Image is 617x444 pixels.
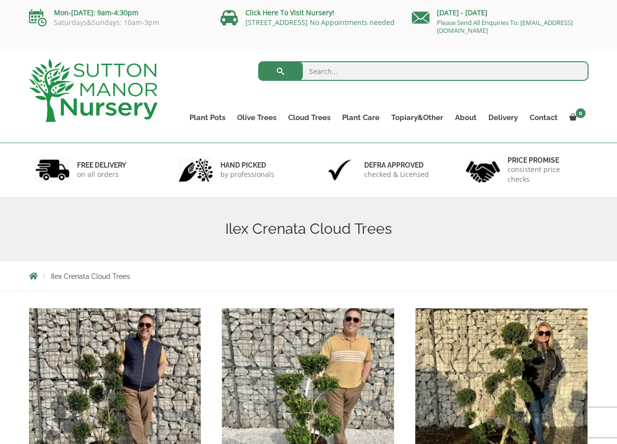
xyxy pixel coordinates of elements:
span: Ilex Crenata Cloud Trees [51,272,130,280]
p: by professionals [220,170,274,179]
a: Contact [524,111,563,124]
a: Click Here To Visit Nursery! [245,8,334,17]
a: [STREET_ADDRESS] No Appointments needed [245,18,395,27]
img: logo [29,59,158,122]
h6: FREE DELIVERY [77,161,126,170]
img: 2.jpg [179,157,213,182]
a: Topiary&Other [385,111,449,124]
a: 0 [563,111,589,124]
img: 3.jpg [322,157,357,182]
img: 1.jpg [35,157,70,182]
a: Plant Pots [184,111,231,124]
h6: hand picked [220,161,274,170]
a: Cloud Trees [282,111,336,124]
a: Olive Trees [231,111,282,124]
h6: Price promise [508,156,582,165]
h1: Ilex Crenata Cloud Trees [29,220,589,238]
p: checked & Licensed [364,170,429,179]
span: 0 [576,108,586,118]
p: consistent price checks [508,165,582,184]
p: Saturdays&Sundays: 10am-3pm [29,19,206,26]
a: Please Send All Enquiries To: [EMAIL_ADDRESS][DOMAIN_NAME] [437,18,573,35]
p: Mon-[DATE]: 9am-4:30pm [29,7,206,19]
a: Plant Care [336,111,385,124]
p: [DATE] - [DATE] [412,7,589,19]
a: Delivery [483,111,524,124]
img: 4.jpg [466,155,500,185]
h6: Defra approved [364,161,429,170]
a: About [449,111,483,124]
nav: Breadcrumbs [29,272,589,280]
input: Search... [258,61,589,81]
p: on all orders [77,170,126,179]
